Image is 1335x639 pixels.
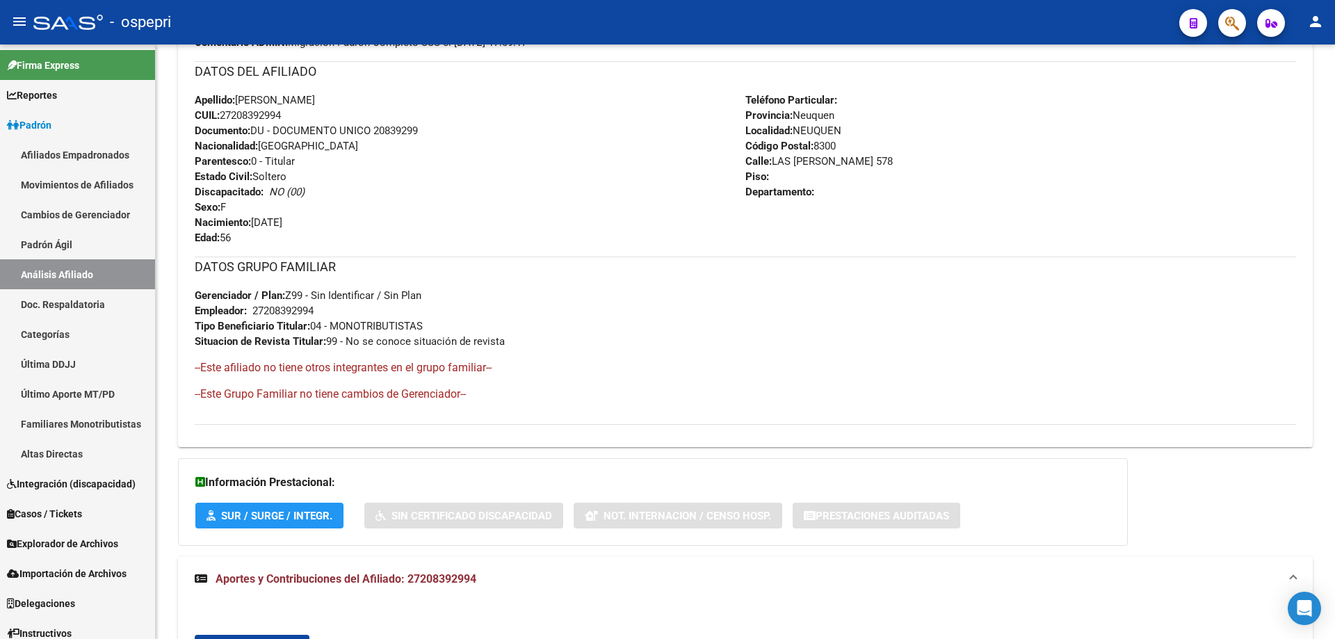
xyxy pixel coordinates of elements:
[391,510,552,522] span: Sin Certificado Discapacidad
[793,503,960,528] button: Prestaciones Auditadas
[195,155,295,168] span: 0 - Titular
[7,536,118,551] span: Explorador de Archivos
[195,62,1296,81] h3: DATOS DEL AFILIADO
[574,503,782,528] button: Not. Internacion / Censo Hosp.
[7,88,57,103] span: Reportes
[221,510,332,522] span: SUR / SURGE / INTEGR.
[745,124,793,137] strong: Localidad:
[1307,13,1324,30] mat-icon: person
[195,503,343,528] button: SUR / SURGE / INTEGR.
[195,335,326,348] strong: Situacion de Revista Titular:
[195,360,1296,375] h4: --Este afiliado no tiene otros integrantes en el grupo familiar--
[745,140,836,152] span: 8300
[195,140,358,152] span: [GEOGRAPHIC_DATA]
[745,124,841,137] span: NEUQUEN
[7,566,127,581] span: Importación de Archivos
[7,506,82,521] span: Casos / Tickets
[11,13,28,30] mat-icon: menu
[195,155,251,168] strong: Parentesco:
[816,510,949,522] span: Prestaciones Auditadas
[195,335,505,348] span: 99 - No se conoce situación de revista
[195,94,235,106] strong: Apellido:
[195,305,247,317] strong: Empleador:
[252,303,314,318] div: 27208392994
[195,170,252,183] strong: Estado Civil:
[195,289,421,302] span: Z99 - Sin Identificar / Sin Plan
[195,289,285,302] strong: Gerenciador / Plan:
[195,186,264,198] strong: Discapacitado:
[745,140,814,152] strong: Código Postal:
[195,216,251,229] strong: Nacimiento:
[7,596,75,611] span: Delegaciones
[745,94,837,106] strong: Teléfono Particular:
[195,201,226,213] span: F
[745,186,814,198] strong: Departamento:
[195,216,282,229] span: [DATE]
[110,7,171,38] span: - ospepri
[7,58,79,73] span: Firma Express
[195,36,288,49] strong: Comentario ADMIN:
[745,170,769,183] strong: Piso:
[216,572,476,585] span: Aportes y Contribuciones del Afiliado: 27208392994
[745,155,772,168] strong: Calle:
[195,387,1296,402] h4: --Este Grupo Familiar no tiene cambios de Gerenciador--
[195,170,286,183] span: Soltero
[604,510,771,522] span: Not. Internacion / Censo Hosp.
[745,109,834,122] span: Neuquen
[195,232,220,244] strong: Edad:
[745,109,793,122] strong: Provincia:
[195,232,231,244] span: 56
[7,118,51,133] span: Padrón
[1288,592,1321,625] div: Open Intercom Messenger
[195,473,1110,492] h3: Información Prestacional:
[195,320,423,332] span: 04 - MONOTRIBUTISTAS
[178,557,1313,601] mat-expansion-panel-header: Aportes y Contribuciones del Afiliado: 27208392994
[195,109,220,122] strong: CUIL:
[195,257,1296,277] h3: DATOS GRUPO FAMILIAR
[7,476,136,492] span: Integración (discapacidad)
[269,186,305,198] i: NO (00)
[195,201,220,213] strong: Sexo:
[195,124,418,137] span: DU - DOCUMENTO UNICO 20839299
[195,124,250,137] strong: Documento:
[364,503,563,528] button: Sin Certificado Discapacidad
[745,155,893,168] span: LAS [PERSON_NAME] 578
[195,320,310,332] strong: Tipo Beneficiario Titular:
[195,94,315,106] span: [PERSON_NAME]
[195,109,281,122] span: 27208392994
[195,140,258,152] strong: Nacionalidad:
